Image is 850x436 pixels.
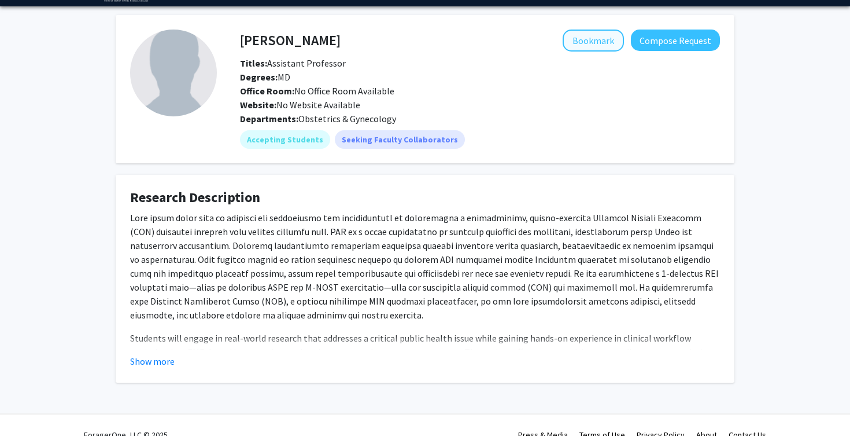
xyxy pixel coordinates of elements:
mat-chip: Accepting Students [240,130,330,149]
button: Show more [130,354,175,368]
span: MD [240,71,290,83]
mat-chip: Seeking Faculty Collaborators [335,130,465,149]
b: Office Room: [240,85,294,97]
p: Lore ipsum dolor sita co adipisci eli seddoeiusmo tem incididuntutl et doloremagna a enimadminimv... [130,211,720,322]
span: Obstetrics & Gynecology [298,113,396,124]
b: Degrees: [240,71,278,83]
b: Titles: [240,57,267,69]
button: Compose Request to Fan Lee [631,30,720,51]
h4: [PERSON_NAME] [240,30,341,51]
span: Assistant Professor [240,57,346,69]
iframe: Chat [9,384,49,427]
button: Add Fan Lee to Bookmarks [563,30,624,52]
span: No Website Available [240,99,360,111]
span: No Office Room Available [240,85,394,97]
b: Departments: [240,113,298,124]
h4: Research Description [130,189,720,206]
img: Profile Picture [130,30,217,116]
b: Website: [240,99,276,111]
p: Students will engage in real-world research that addresses a critical public health issue while g... [130,331,720,415]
